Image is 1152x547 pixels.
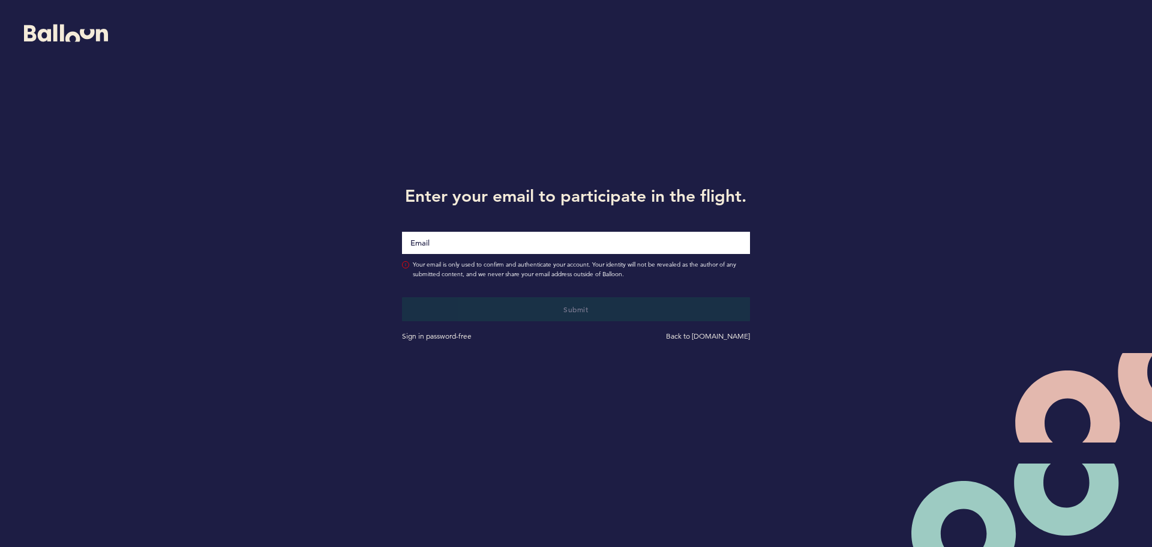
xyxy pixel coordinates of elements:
input: Email [402,232,750,254]
button: Submit [402,297,750,321]
a: Back to [DOMAIN_NAME] [666,331,750,340]
span: Your email is only used to confirm and authenticate your account. Your identity will not be revea... [413,260,750,279]
span: Submit [563,304,588,314]
h1: Enter your email to participate in the flight. [393,184,759,208]
a: Sign in password-free [402,331,472,340]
